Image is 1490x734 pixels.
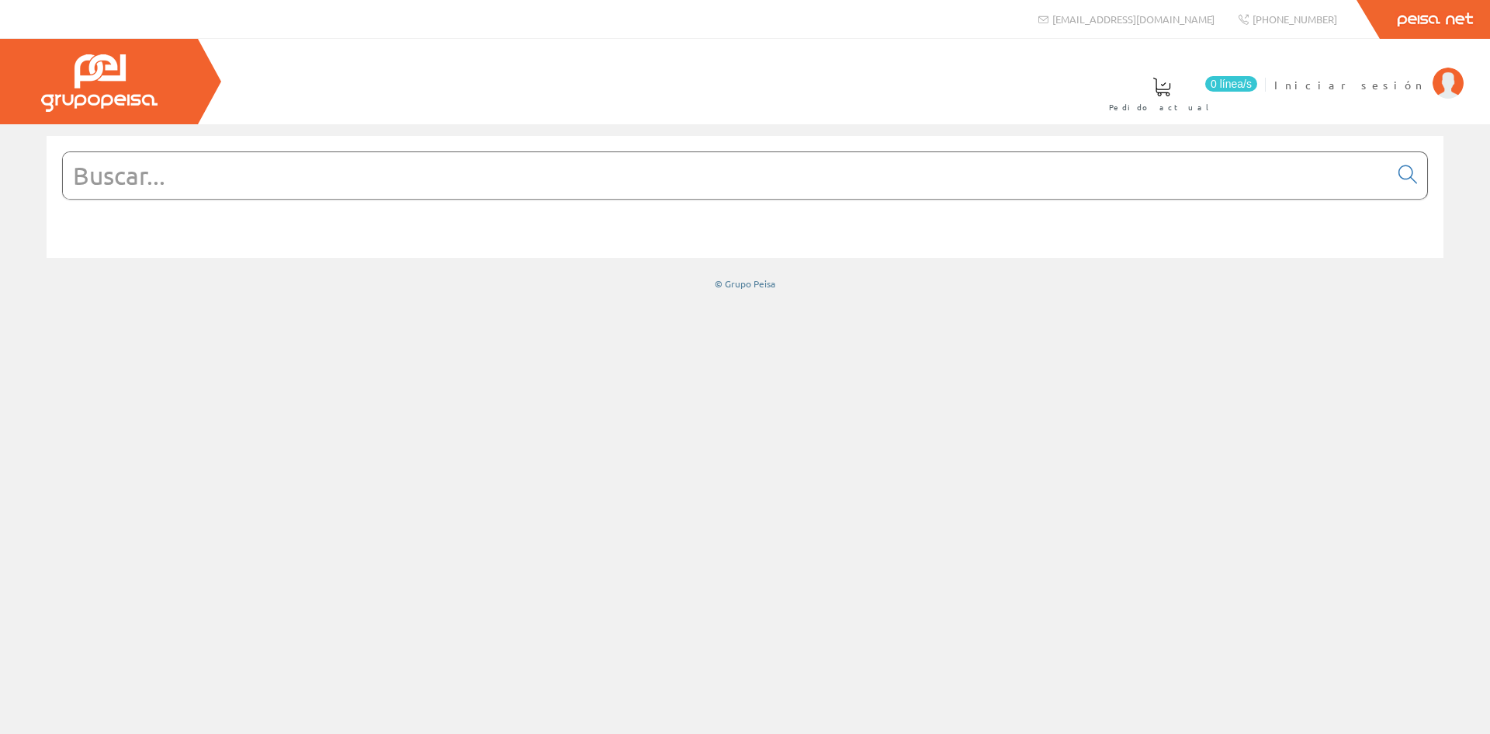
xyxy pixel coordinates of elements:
span: Pedido actual [1109,99,1215,115]
span: 0 línea/s [1205,76,1257,92]
div: © Grupo Peisa [47,277,1443,290]
span: [PHONE_NUMBER] [1253,12,1337,26]
span: [EMAIL_ADDRESS][DOMAIN_NAME] [1052,12,1215,26]
input: Buscar... [63,152,1389,199]
img: Grupo Peisa [41,54,158,112]
span: Iniciar sesión [1274,77,1425,92]
a: Iniciar sesión [1274,64,1464,79]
